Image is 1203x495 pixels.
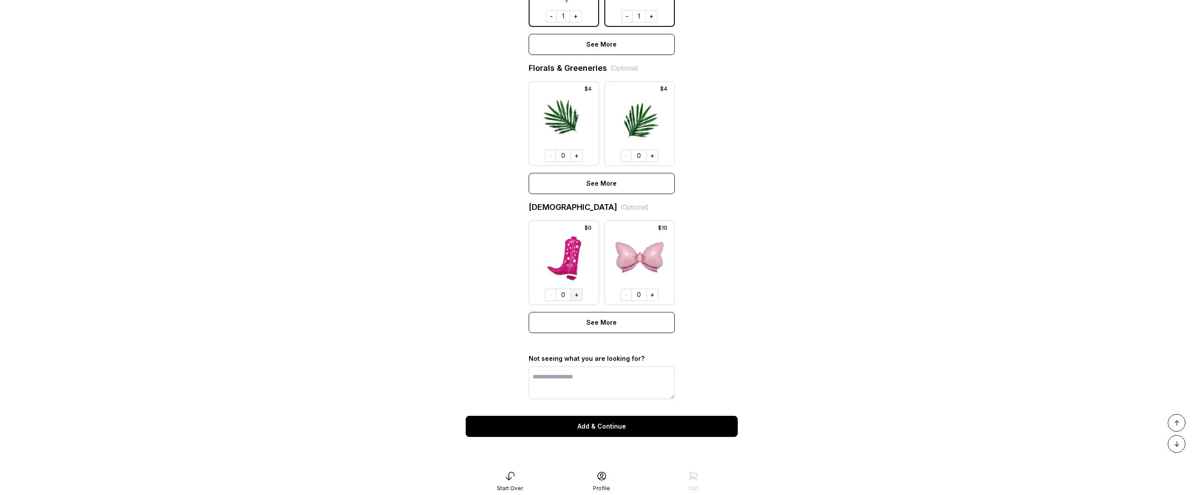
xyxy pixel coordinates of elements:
[615,92,664,144] img: Tropical green fan right
[615,231,664,283] img: Polka dot bow, 35in, Amazon
[1174,439,1180,449] span: ↓
[545,289,556,301] button: -
[633,10,645,22] div: 1
[621,289,632,301] button: -
[655,224,671,232] div: $10
[570,289,583,301] button: +
[645,10,658,22] button: +
[622,10,633,22] button: -
[540,92,588,144] img: Tropical green fan left
[688,485,699,492] div: Cart
[546,10,557,22] button: -
[570,10,582,22] button: +
[570,150,583,162] button: +
[529,201,675,213] div: [DEMOGRAPHIC_DATA]
[529,173,675,194] div: See More
[540,231,588,283] img: Cowgirly boot, 26in, Tuftex
[581,224,595,232] div: $0
[646,150,659,162] button: +
[621,150,632,162] button: -
[529,62,675,74] div: Florals & Greeneries
[556,289,570,301] div: 0
[657,84,671,93] div: $4
[581,84,595,93] div: $4
[529,34,675,55] div: See More
[593,485,610,492] div: Profile
[557,10,570,22] div: 1
[466,416,738,437] div: Add & Continue
[632,150,646,162] div: 0
[556,150,570,162] div: 0
[621,203,649,212] div: (Optional)
[529,354,675,363] div: Not seeing what you are looking for?
[632,289,646,301] div: 0
[497,485,523,492] div: Start Over
[545,150,556,162] button: -
[1174,418,1180,428] span: ↑
[529,312,675,333] div: See More
[611,64,639,73] div: (Optional)
[646,289,659,301] button: +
